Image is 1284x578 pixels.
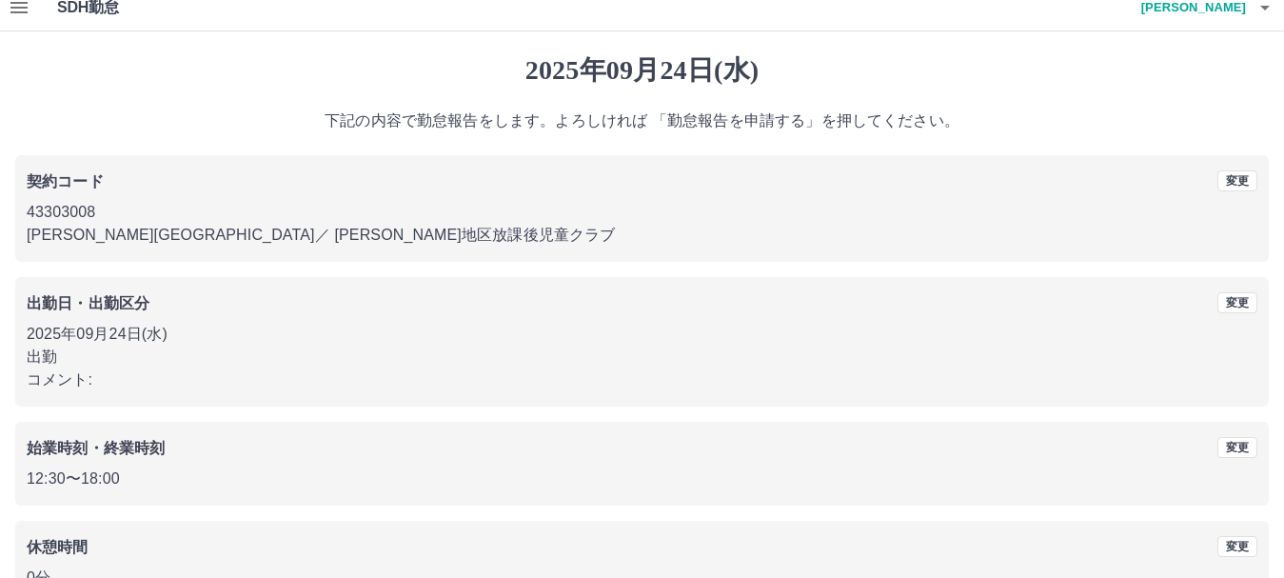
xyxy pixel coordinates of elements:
[15,54,1269,87] h1: 2025年09月24日(水)
[1217,437,1257,458] button: 変更
[27,201,1257,224] p: 43303008
[27,295,149,311] b: 出勤日・出勤区分
[27,346,1257,369] p: 出勤
[27,323,1257,346] p: 2025年09月24日(水)
[27,369,1257,391] p: コメント:
[1217,536,1257,557] button: 変更
[1217,292,1257,313] button: 変更
[27,440,165,456] b: 始業時刻・終業時刻
[27,173,104,189] b: 契約コード
[27,224,1257,247] p: [PERSON_NAME][GEOGRAPHIC_DATA] ／ [PERSON_NAME]地区放課後児童クラブ
[15,110,1269,132] p: 下記の内容で勤怠報告をします。よろしければ 「勤怠報告を申請する」を押してください。
[27,539,89,555] b: 休憩時間
[1217,170,1257,191] button: 変更
[27,468,1257,490] p: 12:30 〜 18:00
